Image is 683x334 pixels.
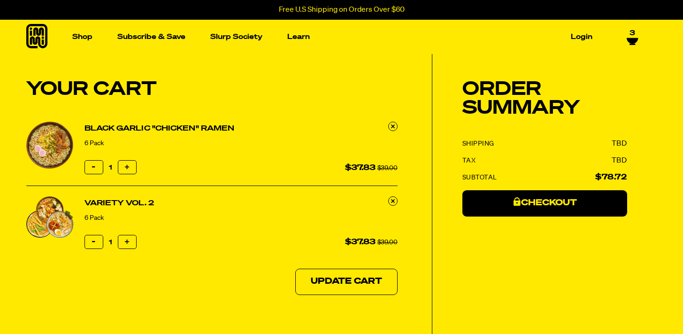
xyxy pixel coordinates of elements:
[26,122,73,169] img: Black Garlic "Chicken" Ramen - 6 Pack
[627,29,638,45] a: 3
[84,123,235,134] a: Black Garlic "Chicken" Ramen
[462,190,627,217] button: Checkout
[69,20,596,54] nav: Main navigation
[84,160,137,175] input: quantity
[114,30,189,44] a: Subscribe & Save
[345,239,376,246] span: $37.83
[207,30,266,44] a: Slurp Society
[462,173,497,182] dt: Subtotal
[462,80,627,118] h2: Order Summary
[295,269,398,295] button: Update Cart
[284,30,314,44] a: Learn
[84,235,137,250] input: quantity
[462,156,476,165] dt: Tax
[69,30,96,44] a: Shop
[377,239,398,246] s: $39.00
[377,165,398,171] s: $39.00
[84,198,154,209] a: Variety Vol. 2
[595,174,627,181] strong: $78.72
[84,138,235,148] div: 6 Pack
[279,6,405,14] p: Free U.S Shipping on Orders Over $60
[26,80,398,99] h1: Your Cart
[612,156,627,165] dd: TBD
[612,140,627,148] dd: TBD
[567,30,596,44] a: Login
[345,164,376,172] span: $37.83
[84,213,154,223] div: 6 Pack
[26,196,73,238] img: Variety Vol. 2 - 6 Pack
[629,29,635,38] span: 3
[462,140,494,148] dt: Shipping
